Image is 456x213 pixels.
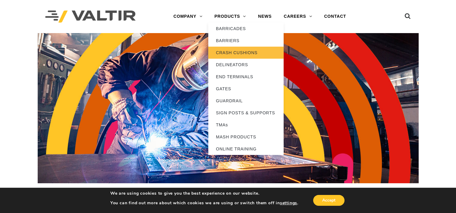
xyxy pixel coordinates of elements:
[208,23,284,35] a: BARRICADES
[280,200,297,206] button: settings
[208,95,284,107] a: GUARDRAIL
[38,33,419,183] img: Header_Timeline
[110,191,298,196] p: We are using cookies to give you the best experience on our website.
[313,195,344,206] button: Accept
[208,59,284,71] a: DELINEATORS
[208,119,284,131] a: TMAs
[252,11,278,23] a: NEWS
[318,11,352,23] a: CONTACT
[208,35,284,47] a: BARRIERS
[208,83,284,95] a: GATES
[208,71,284,83] a: END TERMINALS
[208,47,284,59] a: CRASH CUSHIONS
[208,131,284,143] a: MASH PRODUCTS
[278,11,318,23] a: CAREERS
[110,200,298,206] p: You can find out more about which cookies we are using or switch them off in .
[208,11,252,23] a: PRODUCTS
[167,11,208,23] a: COMPANY
[208,107,284,119] a: SIGN POSTS & SUPPORTS
[45,11,136,23] img: Valtir
[208,143,284,155] a: ONLINE TRAINING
